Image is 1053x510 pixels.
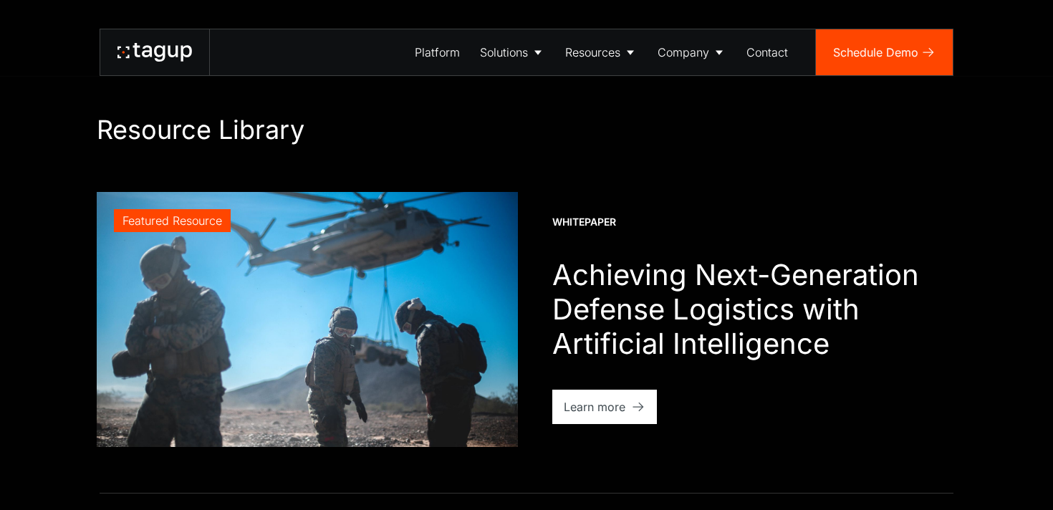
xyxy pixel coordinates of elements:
[552,258,956,361] h1: Achieving Next-Generation Defense Logistics with Artificial Intelligence
[97,115,956,146] h1: Resource Library
[97,192,518,447] a: Featured Resource
[816,29,953,75] a: Schedule Demo
[552,215,616,229] div: Whitepaper
[736,29,798,75] a: Contact
[552,390,657,424] a: Learn more
[470,29,555,75] a: Solutions
[405,29,470,75] a: Platform
[555,29,648,75] a: Resources
[564,398,625,415] div: Learn more
[648,29,736,75] a: Company
[658,44,709,61] div: Company
[415,44,460,61] div: Platform
[122,212,222,229] div: Featured Resource
[746,44,788,61] div: Contact
[480,44,528,61] div: Solutions
[565,44,620,61] div: Resources
[833,44,918,61] div: Schedule Demo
